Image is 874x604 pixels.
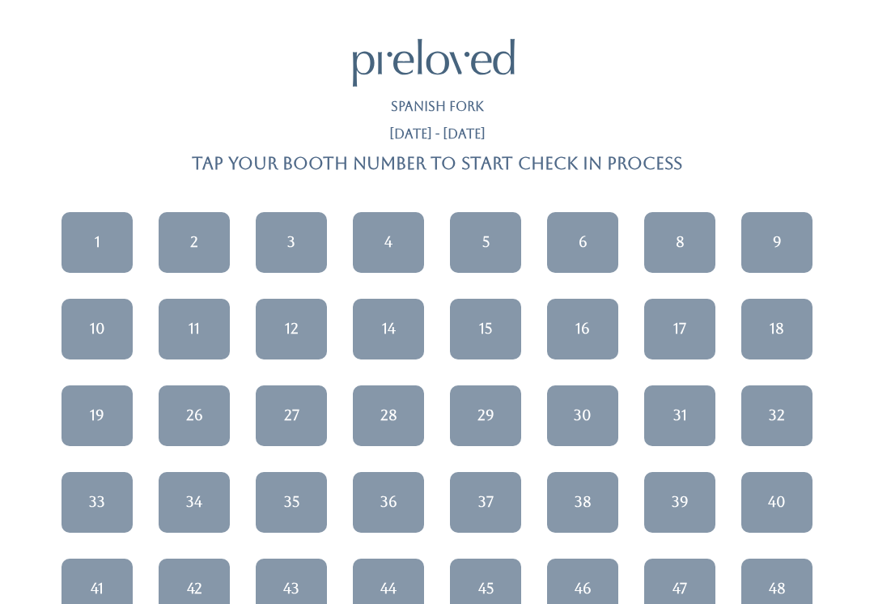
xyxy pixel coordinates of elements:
a: 4 [353,212,424,273]
a: 33 [62,472,133,533]
div: 4 [384,232,392,253]
a: 8 [644,212,715,273]
a: 19 [62,385,133,446]
div: 48 [769,578,786,599]
a: 30 [547,385,618,446]
a: 10 [62,299,133,359]
a: 38 [547,472,618,533]
a: 37 [450,472,521,533]
h4: Tap your booth number to start check in process [192,154,682,172]
a: 31 [644,385,715,446]
div: 30 [574,405,592,426]
a: 40 [741,472,812,533]
a: 12 [256,299,327,359]
div: 8 [676,232,685,253]
a: 9 [741,212,812,273]
a: 3 [256,212,327,273]
div: 1 [95,232,100,253]
div: 41 [91,578,104,599]
div: 38 [575,491,592,513]
div: 18 [770,318,784,339]
a: 5 [450,212,521,273]
a: 32 [741,385,812,446]
div: 12 [285,318,299,339]
div: 32 [769,405,785,426]
div: 6 [579,232,588,253]
a: 1 [62,212,133,273]
div: 5 [482,232,490,253]
div: 11 [189,318,200,339]
a: 17 [644,299,715,359]
div: 45 [478,578,494,599]
a: 39 [644,472,715,533]
a: 14 [353,299,424,359]
div: 16 [575,318,590,339]
a: 15 [450,299,521,359]
a: 18 [741,299,812,359]
a: 11 [159,299,230,359]
div: 35 [284,491,299,513]
div: 43 [283,578,299,599]
a: 26 [159,385,230,446]
div: 28 [380,405,397,426]
div: 17 [673,318,686,339]
div: 29 [477,405,494,426]
a: 2 [159,212,230,273]
a: 35 [256,472,327,533]
div: 46 [575,578,592,599]
a: 28 [353,385,424,446]
img: preloved logo [353,39,515,87]
div: 42 [187,578,202,599]
h5: Spanish Fork [391,100,484,114]
div: 2 [190,232,198,253]
div: 31 [673,405,687,426]
div: 14 [382,318,396,339]
div: 44 [380,578,397,599]
div: 40 [768,491,786,513]
div: 27 [284,405,299,426]
div: 37 [478,491,494,513]
div: 47 [672,578,687,599]
div: 19 [90,405,104,426]
div: 3 [287,232,295,253]
a: 16 [547,299,618,359]
div: 26 [186,405,203,426]
a: 34 [159,472,230,533]
a: 27 [256,385,327,446]
div: 39 [672,491,689,513]
a: 29 [450,385,521,446]
div: 33 [89,491,105,513]
div: 10 [90,318,105,339]
div: 36 [380,491,397,513]
a: 36 [353,472,424,533]
div: 15 [479,318,492,339]
div: 9 [773,232,782,253]
a: 6 [547,212,618,273]
h5: [DATE] - [DATE] [389,127,486,142]
div: 34 [186,491,202,513]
